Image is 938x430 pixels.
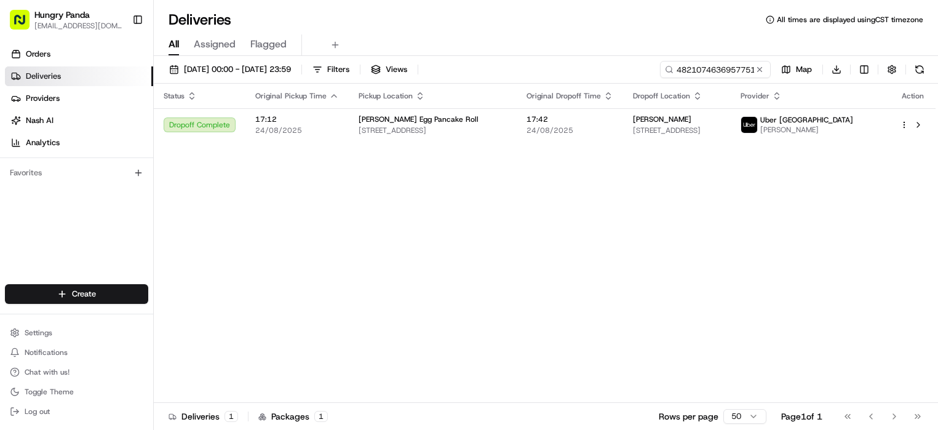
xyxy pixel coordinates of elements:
span: Dropoff Location [633,91,690,101]
span: Toggle Theme [25,387,74,397]
span: All [169,37,179,52]
span: Deliveries [26,71,61,82]
button: Notifications [5,344,148,361]
span: Pickup Location [359,91,413,101]
a: Orders [5,44,153,64]
div: Packages [258,410,328,423]
div: Action [900,91,926,101]
a: Analytics [5,133,153,153]
span: Providers [26,93,60,104]
input: Type to search [660,61,771,78]
div: Favorites [5,163,148,183]
button: Log out [5,403,148,420]
span: Filters [327,64,349,75]
button: Chat with us! [5,364,148,381]
span: Chat with us! [25,367,70,377]
img: uber-new-logo.jpeg [741,117,757,133]
span: 24/08/2025 [527,125,613,135]
span: Nash AI [26,115,54,126]
span: Map [796,64,812,75]
span: [PERSON_NAME] [633,114,691,124]
span: 24/08/2025 [255,125,339,135]
span: Orders [26,49,50,60]
span: Notifications [25,348,68,357]
a: Deliveries [5,66,153,86]
div: Page 1 of 1 [781,410,822,423]
span: All times are displayed using CST timezone [777,15,923,25]
span: [PERSON_NAME] Egg Pancake Roll [359,114,479,124]
div: 1 [314,411,328,422]
span: 17:12 [255,114,339,124]
a: Nash AI [5,111,153,130]
span: Flagged [250,37,287,52]
span: [PERSON_NAME] [760,125,853,135]
button: Refresh [911,61,928,78]
p: Rows per page [659,410,718,423]
button: [DATE] 00:00 - [DATE] 23:59 [164,61,296,78]
span: Log out [25,407,50,416]
a: Providers [5,89,153,108]
button: Create [5,284,148,304]
span: Create [72,289,96,300]
span: Assigned [194,37,236,52]
span: Provider [741,91,769,101]
button: Views [365,61,413,78]
span: Original Dropoff Time [527,91,601,101]
h1: Deliveries [169,10,231,30]
span: Analytics [26,137,60,148]
span: [STREET_ADDRESS] [359,125,507,135]
div: 1 [225,411,238,422]
span: Status [164,91,185,101]
span: Original Pickup Time [255,91,327,101]
button: Settings [5,324,148,341]
span: [STREET_ADDRESS] [633,125,721,135]
div: Deliveries [169,410,238,423]
span: Views [386,64,407,75]
span: Uber [GEOGRAPHIC_DATA] [760,115,853,125]
span: Settings [25,328,52,338]
button: Toggle Theme [5,383,148,400]
button: Hungry Panda [34,9,90,21]
span: 17:42 [527,114,613,124]
button: Hungry Panda[EMAIL_ADDRESS][DOMAIN_NAME] [5,5,127,34]
button: Filters [307,61,355,78]
button: Map [776,61,817,78]
button: [EMAIL_ADDRESS][DOMAIN_NAME] [34,21,122,31]
span: [DATE] 00:00 - [DATE] 23:59 [184,64,291,75]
